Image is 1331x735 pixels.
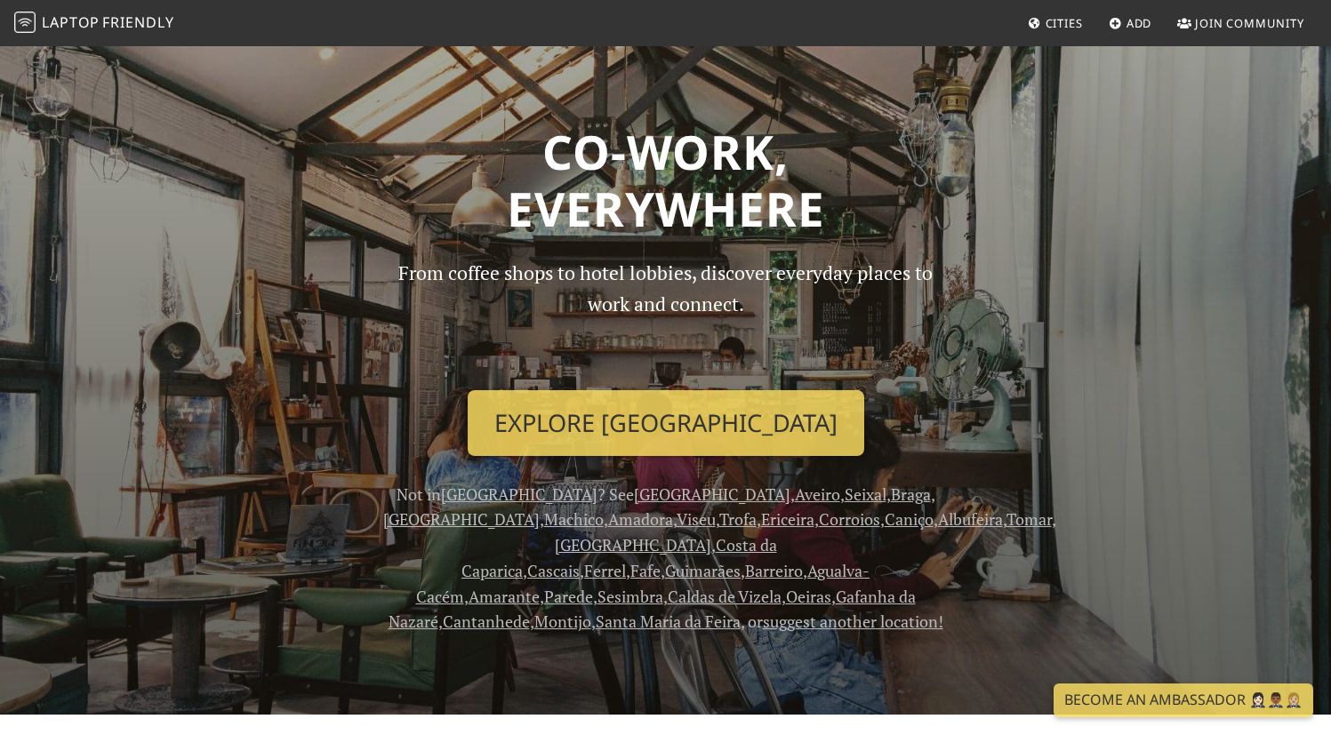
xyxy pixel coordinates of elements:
[1006,508,1052,530] a: Tomar
[608,508,673,530] a: Amadora
[544,586,593,607] a: Parede
[14,8,174,39] a: LaptopFriendly LaptopFriendly
[845,483,886,505] a: Seixal
[383,483,1056,633] span: Not in ? See , , , , , , , , , , , , , , , , , , , , , , , , , , , , , , , or
[443,611,530,632] a: Cantanhede
[668,586,782,607] a: Caldas de Vizela
[677,508,716,530] a: Viseu
[90,124,1242,236] h1: Co-work, Everywhere
[544,508,604,530] a: Machico
[745,560,803,581] a: Barreiro
[441,483,597,505] a: [GEOGRAPHIC_DATA]
[885,508,934,530] a: Caniço
[597,586,663,607] a: Sesimbra
[534,611,591,632] a: Montijo
[468,390,864,456] a: Explore [GEOGRAPHIC_DATA]
[763,611,943,632] a: suggest another location!
[14,12,36,33] img: LaptopFriendly
[819,508,880,530] a: Corroios
[719,508,757,530] a: Trofa
[555,534,711,555] a: [GEOGRAPHIC_DATA]
[461,534,777,581] a: Costa da Caparica
[596,611,741,632] a: Santa Maria da Feira
[42,12,100,32] span: Laptop
[634,483,790,505] a: [GEOGRAPHIC_DATA]
[938,508,1003,530] a: Albufeira
[795,483,840,505] a: Aveiro
[383,508,540,530] a: [GEOGRAPHIC_DATA]
[469,586,540,607] a: Amarante
[1021,7,1090,39] a: Cities
[1127,15,1152,31] span: Add
[761,508,814,530] a: Ericeira
[416,560,870,607] a: Agualva-Cacém
[584,560,626,581] a: Ferrel
[527,560,580,581] a: Cascais
[1170,7,1311,39] a: Join Community
[786,586,831,607] a: Oeiras
[1195,15,1304,31] span: Join Community
[665,560,741,581] a: Guimarães
[891,483,931,505] a: Braga
[383,258,949,376] p: From coffee shops to hotel lobbies, discover everyday places to work and connect.
[1046,15,1083,31] span: Cities
[1102,7,1159,39] a: Add
[102,12,173,32] span: Friendly
[1054,683,1313,717] a: Become an Ambassador 🤵🏻‍♀️🤵🏾‍♂️🤵🏼‍♀️
[630,560,661,581] a: Fafe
